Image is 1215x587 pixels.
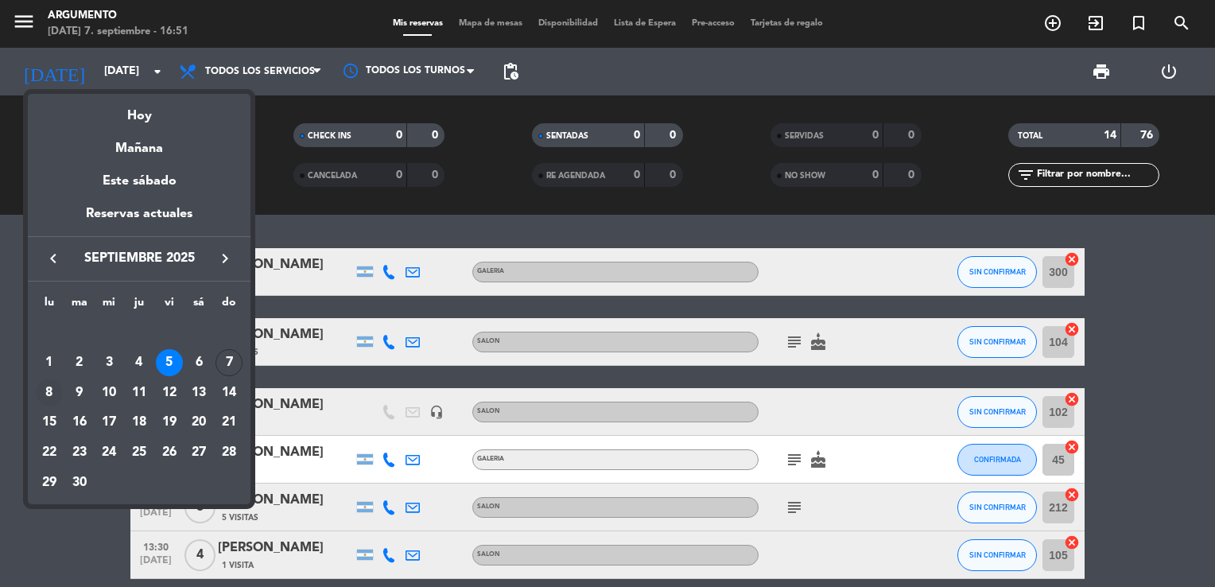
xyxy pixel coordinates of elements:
[184,293,215,318] th: sábado
[154,378,184,408] td: 12 de septiembre de 2025
[214,437,244,468] td: 28 de septiembre de 2025
[44,249,63,268] i: keyboard_arrow_left
[66,439,93,466] div: 23
[34,293,64,318] th: lunes
[214,407,244,437] td: 21 de septiembre de 2025
[39,248,68,269] button: keyboard_arrow_left
[34,407,64,437] td: 15 de septiembre de 2025
[64,407,95,437] td: 16 de septiembre de 2025
[36,469,63,496] div: 29
[94,437,124,468] td: 24 de septiembre de 2025
[94,293,124,318] th: miércoles
[156,439,183,466] div: 26
[154,293,184,318] th: viernes
[214,348,244,378] td: 7 de septiembre de 2025
[64,348,95,378] td: 2 de septiembre de 2025
[185,379,212,406] div: 13
[94,407,124,437] td: 17 de septiembre de 2025
[185,439,212,466] div: 27
[156,379,183,406] div: 12
[184,437,215,468] td: 27 de septiembre de 2025
[28,94,250,126] div: Hoy
[215,409,243,436] div: 21
[64,468,95,498] td: 30 de septiembre de 2025
[36,439,63,466] div: 22
[95,349,122,376] div: 3
[95,439,122,466] div: 24
[215,249,235,268] i: keyboard_arrow_right
[156,349,183,376] div: 5
[126,379,153,406] div: 11
[215,379,243,406] div: 14
[184,348,215,378] td: 6 de septiembre de 2025
[28,204,250,236] div: Reservas actuales
[36,349,63,376] div: 1
[34,437,64,468] td: 22 de septiembre de 2025
[124,293,154,318] th: jueves
[28,159,250,204] div: Este sábado
[95,409,122,436] div: 17
[34,378,64,408] td: 8 de septiembre de 2025
[94,348,124,378] td: 3 de septiembre de 2025
[214,293,244,318] th: domingo
[215,439,243,466] div: 28
[36,409,63,436] div: 15
[185,349,212,376] div: 6
[126,439,153,466] div: 25
[34,317,244,348] td: SEP.
[124,348,154,378] td: 4 de septiembre de 2025
[64,437,95,468] td: 23 de septiembre de 2025
[64,378,95,408] td: 9 de septiembre de 2025
[66,349,93,376] div: 2
[214,378,244,408] td: 14 de septiembre de 2025
[184,378,215,408] td: 13 de septiembre de 2025
[66,409,93,436] div: 16
[34,468,64,498] td: 29 de septiembre de 2025
[185,409,212,436] div: 20
[66,379,93,406] div: 9
[184,407,215,437] td: 20 de septiembre de 2025
[215,349,243,376] div: 7
[94,378,124,408] td: 10 de septiembre de 2025
[28,126,250,159] div: Mañana
[124,407,154,437] td: 18 de septiembre de 2025
[64,293,95,318] th: martes
[154,348,184,378] td: 5 de septiembre de 2025
[126,349,153,376] div: 4
[36,379,63,406] div: 8
[34,348,64,378] td: 1 de septiembre de 2025
[211,248,239,269] button: keyboard_arrow_right
[154,407,184,437] td: 19 de septiembre de 2025
[126,409,153,436] div: 18
[156,409,183,436] div: 19
[154,437,184,468] td: 26 de septiembre de 2025
[68,248,211,269] span: septiembre 2025
[124,437,154,468] td: 25 de septiembre de 2025
[95,379,122,406] div: 10
[124,378,154,408] td: 11 de septiembre de 2025
[66,469,93,496] div: 30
